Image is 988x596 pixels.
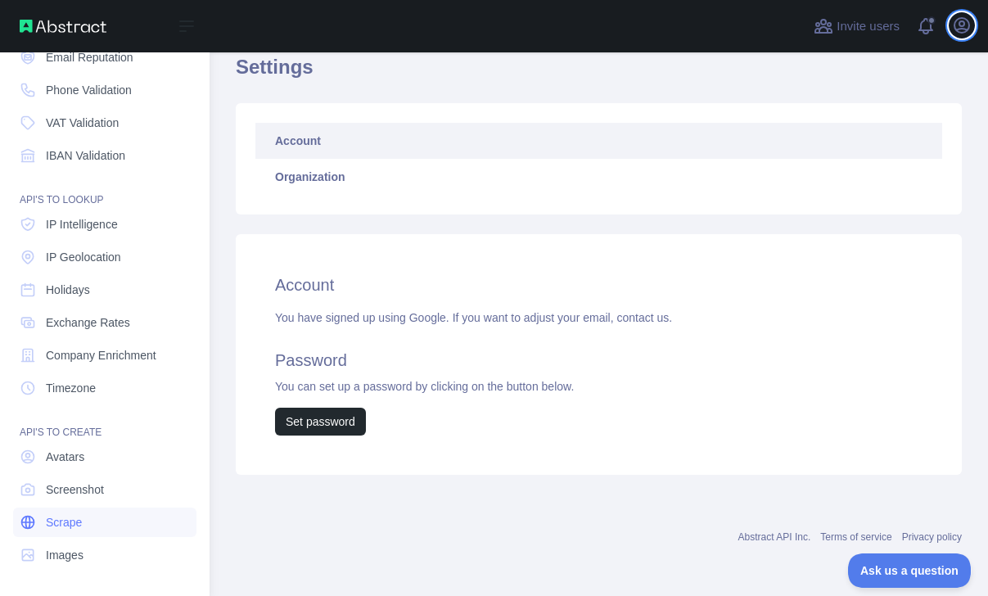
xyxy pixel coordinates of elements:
[46,147,125,164] span: IBAN Validation
[275,309,923,436] div: You have signed up using Google. If you want to adjust your email, You can set up a password by c...
[13,275,196,305] a: Holidays
[837,17,900,36] span: Invite users
[13,508,196,537] a: Scrape
[255,123,942,159] a: Account
[46,380,96,396] span: Timezone
[46,282,90,298] span: Holidays
[46,249,121,265] span: IP Geolocation
[13,442,196,472] a: Avatars
[13,174,196,206] div: API'S TO LOOKUP
[46,216,118,233] span: IP Intelligence
[46,347,156,363] span: Company Enrichment
[275,349,923,372] h2: Password
[46,115,119,131] span: VAT Validation
[46,481,104,498] span: Screenshot
[810,13,903,39] button: Invite users
[46,547,83,563] span: Images
[13,75,196,105] a: Phone Validation
[13,108,196,138] a: VAT Validation
[738,531,811,543] a: Abstract API Inc.
[46,514,82,531] span: Scrape
[13,341,196,370] a: Company Enrichment
[13,242,196,272] a: IP Geolocation
[275,273,923,296] h2: Account
[236,54,962,93] h1: Settings
[46,449,84,465] span: Avatars
[275,408,366,436] button: Set password
[13,308,196,337] a: Exchange Rates
[13,210,196,239] a: IP Intelligence
[20,20,106,33] img: Abstract API
[13,406,196,439] div: API'S TO CREATE
[13,43,196,72] a: Email Reputation
[13,475,196,504] a: Screenshot
[902,531,962,543] a: Privacy policy
[46,49,133,65] span: Email Reputation
[46,314,130,331] span: Exchange Rates
[13,373,196,403] a: Timezone
[13,540,196,570] a: Images
[848,553,972,588] iframe: Toggle Customer Support
[820,531,891,543] a: Terms of service
[255,159,942,195] a: Organization
[13,141,196,170] a: IBAN Validation
[616,311,672,324] a: contact us.
[46,82,132,98] span: Phone Validation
